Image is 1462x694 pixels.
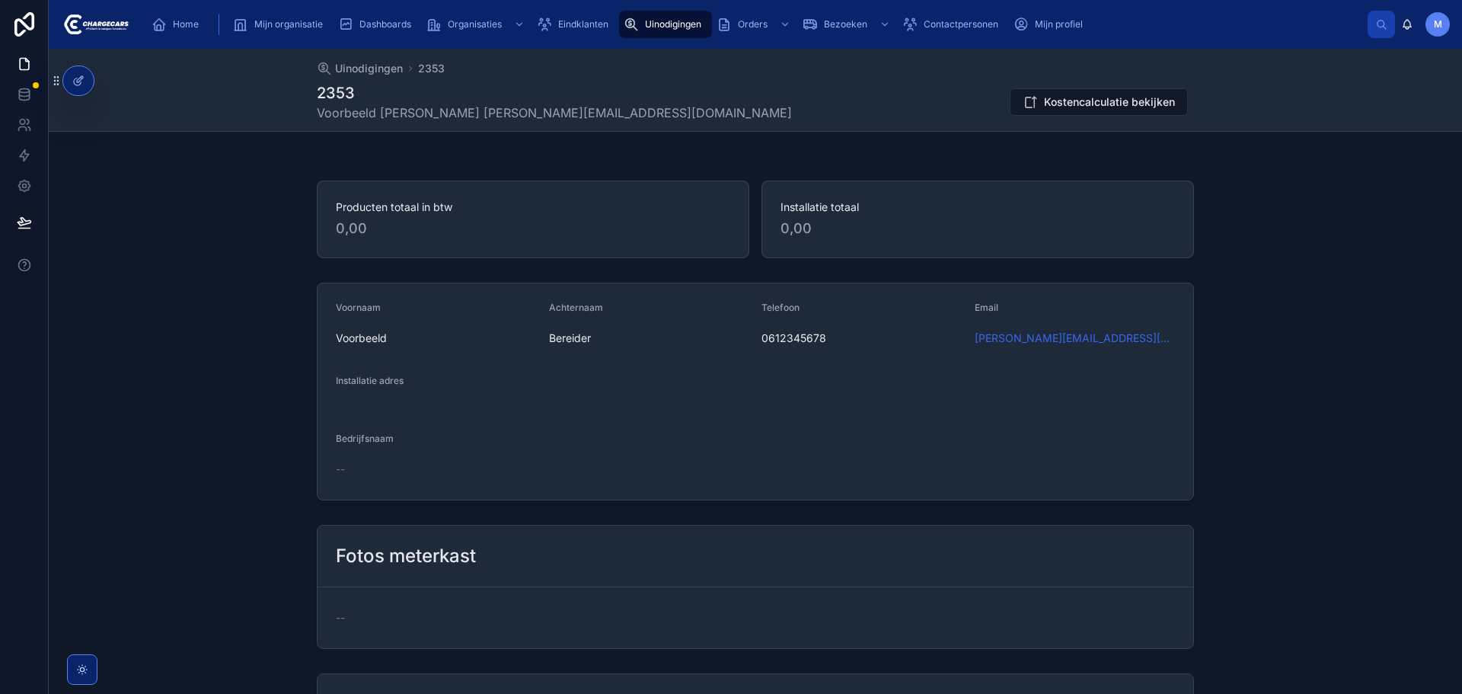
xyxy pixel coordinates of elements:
span: Bedrijfsnaam [336,433,394,444]
span: Installatie adres [336,375,404,386]
span: Bezoeken [824,18,867,30]
a: Uinodigingen [619,11,712,38]
span: Voornaam [336,302,381,313]
h2: Fotos meterkast [336,544,476,568]
span: Uinodigingen [645,18,701,30]
span: Achternaam [549,302,603,313]
img: App logo [61,12,129,37]
a: [PERSON_NAME][EMAIL_ADDRESS][DOMAIN_NAME] [975,331,1176,346]
div: scrollable content [141,8,1368,41]
span: M [1434,18,1442,30]
span: Dashboards [359,18,411,30]
span: 0612345678 [761,331,962,346]
span: -- [336,462,345,477]
h1: 2353 [317,82,792,104]
span: -- [336,610,345,625]
span: Contactpersonen [924,18,998,30]
span: Kostencalculatie bekijken [1044,94,1175,110]
a: Uinodigingen [317,61,403,76]
span: Mijn organisatie [254,18,323,30]
span: Orders [738,18,768,30]
a: Eindklanten [532,11,619,38]
a: Home [147,11,209,38]
span: 0,00 [336,218,730,239]
span: Uinodigingen [335,61,403,76]
span: Organisaties [448,18,502,30]
a: Contactpersonen [898,11,1009,38]
a: Orders [712,11,798,38]
span: Telefoon [761,302,800,313]
button: Kostencalculatie bekijken [1010,88,1188,116]
span: Email [975,302,998,313]
span: 0,00 [780,218,1175,239]
span: Voorbeeld [PERSON_NAME] [PERSON_NAME][EMAIL_ADDRESS][DOMAIN_NAME] [317,104,792,122]
span: Voorbeeld [336,331,537,346]
span: Mijn profiel [1035,18,1083,30]
span: Producten totaal in btw [336,200,730,215]
a: Mijn organisatie [228,11,334,38]
a: Organisaties [422,11,532,38]
span: Bereider [549,331,750,346]
a: 2353 [418,61,445,76]
a: Bezoeken [798,11,898,38]
a: Dashboards [334,11,422,38]
span: Installatie totaal [780,200,1175,215]
span: Home [173,18,199,30]
a: Mijn profiel [1009,11,1093,38]
span: Eindklanten [558,18,608,30]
